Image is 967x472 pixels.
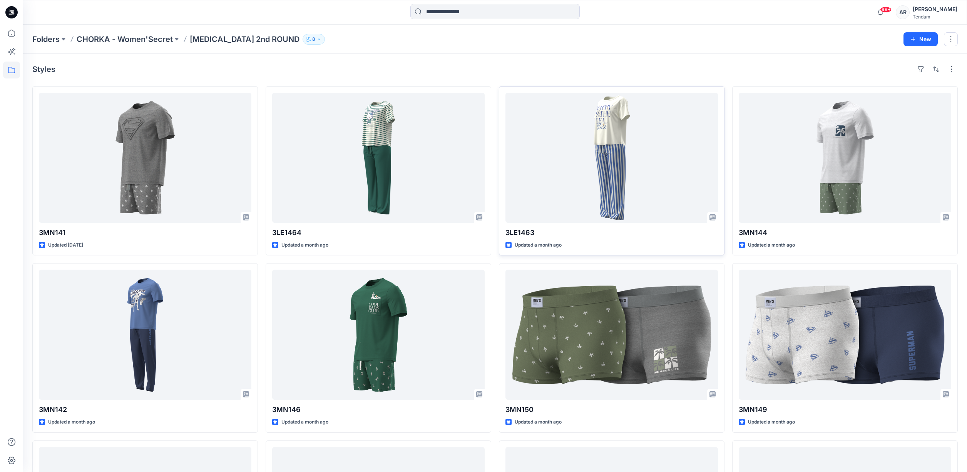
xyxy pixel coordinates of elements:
[739,404,951,415] p: 3MN149
[896,5,910,19] div: AR
[913,5,957,14] div: [PERSON_NAME]
[505,270,718,400] a: 3MN150
[739,93,951,223] a: 3MN144
[505,93,718,223] a: 3LE1463
[77,34,173,45] a: CHORKA - Women'Secret
[190,34,299,45] p: [MEDICAL_DATA] 2nd ROUND
[903,32,938,46] button: New
[505,227,718,238] p: 3LE1463
[272,270,485,400] a: 3MN146
[748,418,795,426] p: Updated a month ago
[39,227,251,238] p: 3MN141
[39,93,251,223] a: 3MN141
[515,418,562,426] p: Updated a month ago
[48,241,83,249] p: Updated [DATE]
[739,227,951,238] p: 3MN144
[281,418,328,426] p: Updated a month ago
[272,404,485,415] p: 3MN146
[303,34,325,45] button: 8
[880,7,892,13] span: 99+
[272,93,485,223] a: 3LE1464
[32,65,55,74] h4: Styles
[48,418,95,426] p: Updated a month ago
[32,34,60,45] a: Folders
[739,270,951,400] a: 3MN149
[39,404,251,415] p: 3MN142
[505,404,718,415] p: 3MN150
[913,14,957,20] div: Tendam
[515,241,562,249] p: Updated a month ago
[281,241,328,249] p: Updated a month ago
[748,241,795,249] p: Updated a month ago
[272,227,485,238] p: 3LE1464
[312,35,315,43] p: 8
[39,270,251,400] a: 3MN142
